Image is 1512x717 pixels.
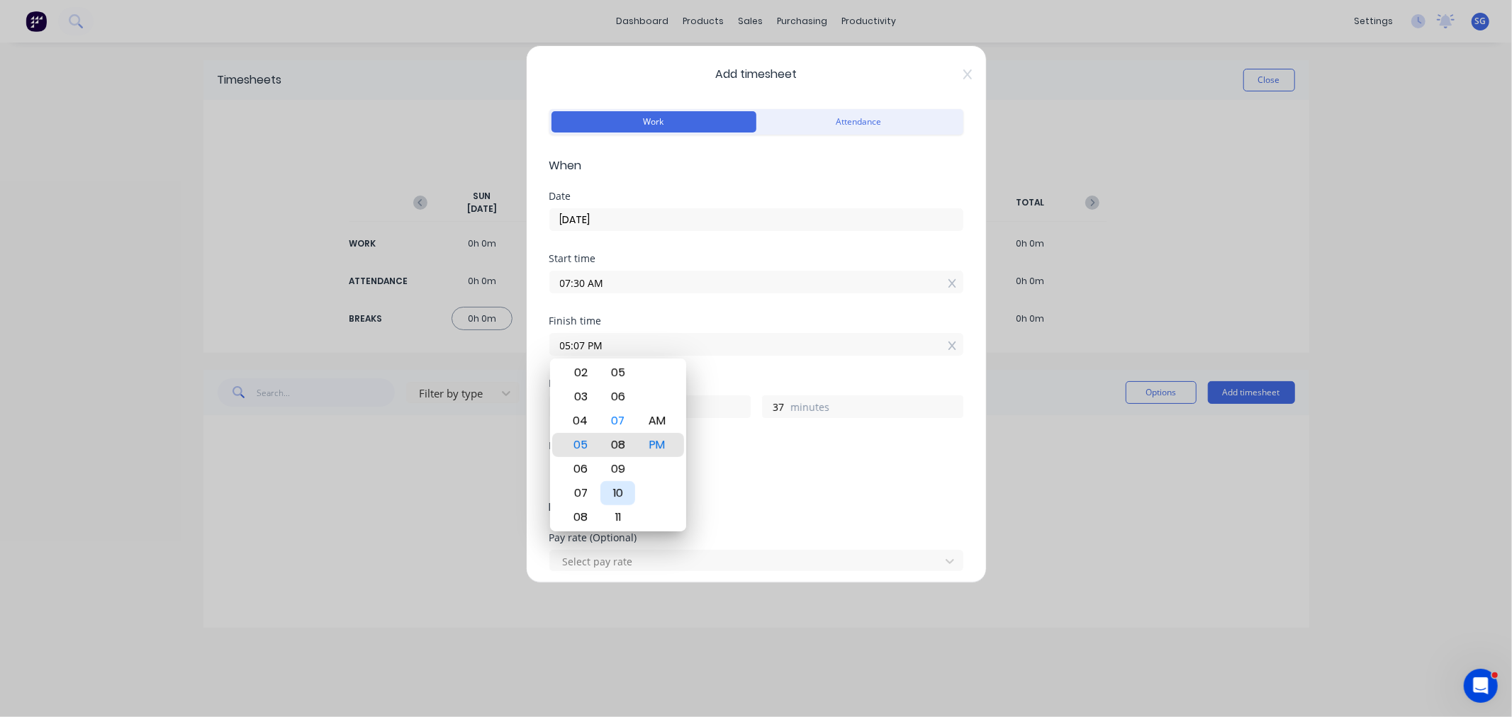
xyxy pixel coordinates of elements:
[549,316,963,326] div: Finish time
[549,254,963,264] div: Start time
[791,400,963,417] label: minutes
[549,378,963,388] div: Hours worked
[756,111,961,132] button: Attendance
[639,433,674,457] div: PM
[561,457,596,481] div: 06
[600,385,635,409] div: 06
[549,441,963,451] div: Breaks
[600,505,635,529] div: 11
[549,499,963,516] span: Details
[561,433,596,457] div: 05
[561,505,596,529] div: 08
[561,385,596,409] div: 03
[600,457,635,481] div: 09
[549,157,963,174] span: When
[598,358,637,531] div: Minute
[555,463,958,482] div: Add breaks
[1464,669,1498,703] iframe: Intercom live chat
[600,433,635,457] div: 08
[549,533,963,543] div: Pay rate (Optional)
[600,361,635,385] div: 05
[551,111,756,132] button: Work
[639,409,674,433] div: AM
[561,409,596,433] div: 04
[549,191,963,201] div: Date
[549,66,963,83] span: Add timesheet
[600,481,635,505] div: 10
[559,358,598,531] div: Hour
[561,481,596,505] div: 07
[561,361,596,385] div: 02
[763,396,788,417] input: 0
[600,409,635,433] div: 07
